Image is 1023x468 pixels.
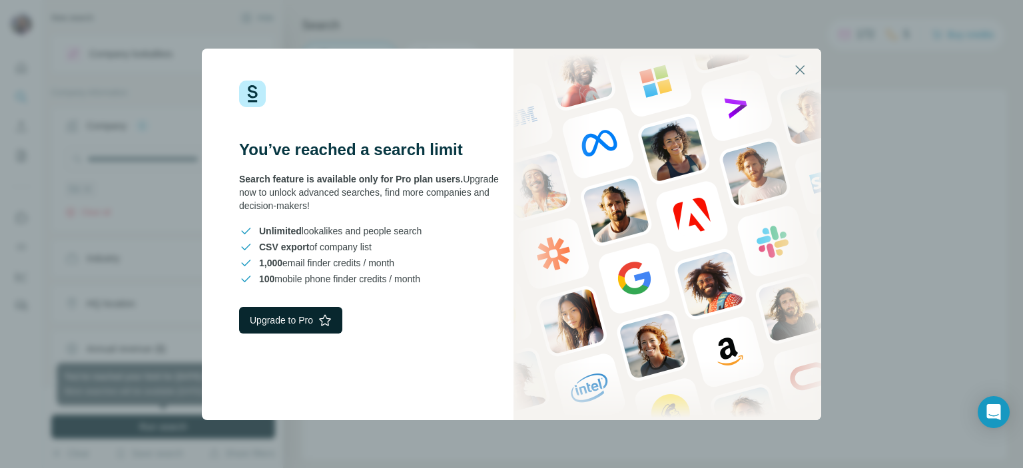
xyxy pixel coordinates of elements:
div: Upgrade now to unlock advanced searches, find more companies and decision-makers! [239,172,511,212]
span: 100 [259,274,274,284]
span: CSV export [259,242,309,252]
span: Unlimited [259,226,302,236]
span: of company list [259,240,372,254]
span: Search feature is available only for Pro plan users. [239,174,463,184]
span: lookalikes and people search [259,224,422,238]
span: 1,000 [259,258,282,268]
div: Open Intercom Messenger [978,396,1010,428]
span: email finder credits / month [259,256,394,270]
span: mobile phone finder credits / month [259,272,420,286]
h3: You’ve reached a search limit [239,139,511,160]
img: Surfe Logo [239,81,266,107]
button: Upgrade to Pro [239,307,342,334]
img: Surfe Stock Photo - showing people and technologies [513,49,821,420]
